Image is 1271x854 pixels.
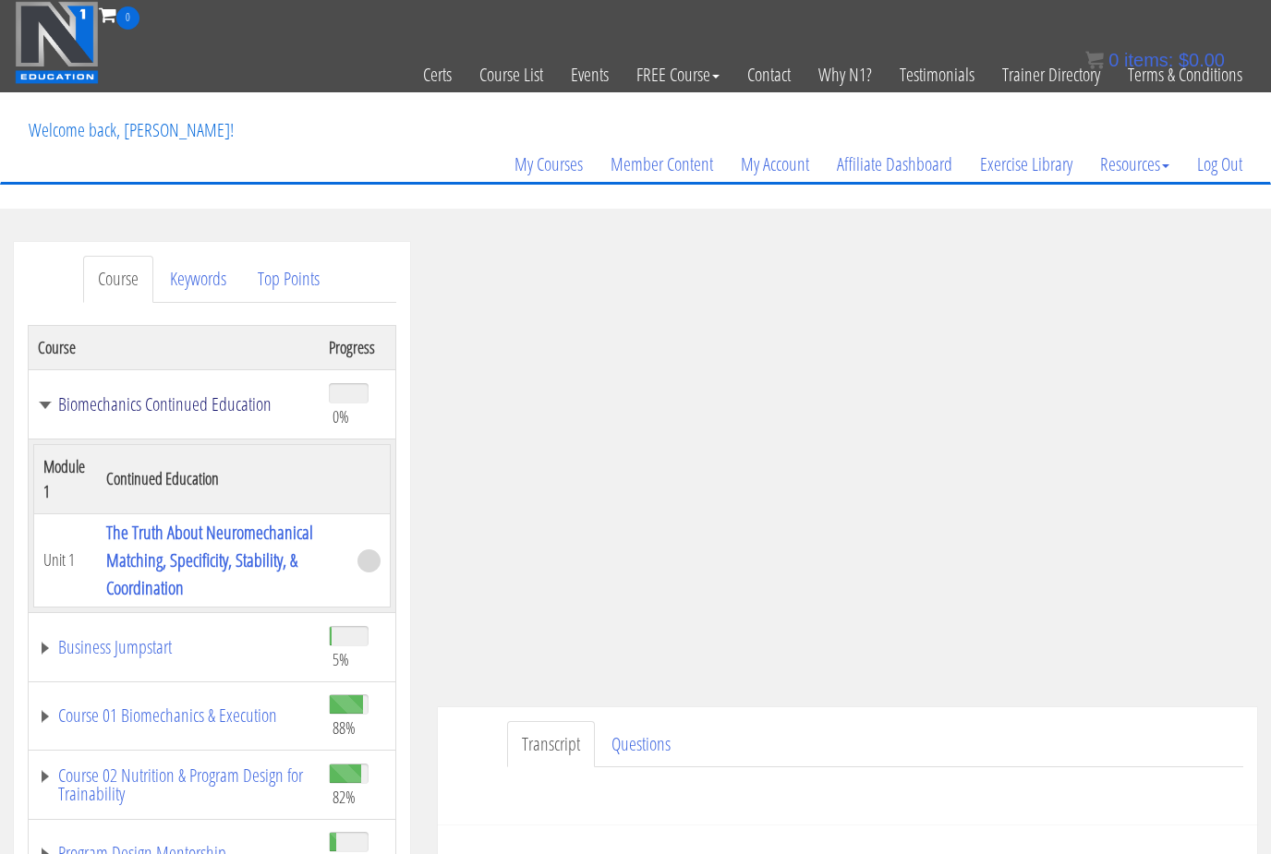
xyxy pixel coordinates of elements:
[333,787,356,807] span: 82%
[1179,50,1225,70] bdi: 0.00
[1179,50,1189,70] span: $
[823,120,966,209] a: Affiliate Dashboard
[34,513,98,607] td: Unit 1
[1108,50,1119,70] span: 0
[320,325,395,369] th: Progress
[38,706,310,725] a: Course 01 Biomechanics & Execution
[733,30,805,120] a: Contact
[557,30,623,120] a: Events
[15,93,248,167] p: Welcome back, [PERSON_NAME]!
[34,444,98,513] th: Module 1
[106,520,313,600] a: The Truth About Neuromechanical Matching, Specificity, Stability, & Coordination
[83,256,153,303] a: Course
[97,444,347,513] th: Continued Education
[333,717,356,738] span: 88%
[243,256,334,303] a: Top Points
[409,30,466,120] a: Certs
[38,766,310,803] a: Course 02 Nutrition & Program Design for Trainability
[38,638,310,656] a: Business Jumpstart
[507,721,595,768] a: Transcript
[988,30,1114,120] a: Trainer Directory
[805,30,886,120] a: Why N1?
[29,325,321,369] th: Course
[116,6,139,30] span: 0
[597,721,685,768] a: Questions
[501,120,597,209] a: My Courses
[466,30,557,120] a: Course List
[623,30,733,120] a: FREE Course
[99,2,139,27] a: 0
[15,1,99,84] img: n1-education
[1183,120,1256,209] a: Log Out
[333,406,349,427] span: 0%
[1086,120,1183,209] a: Resources
[966,120,1086,209] a: Exercise Library
[886,30,988,120] a: Testimonials
[727,120,823,209] a: My Account
[597,120,727,209] a: Member Content
[1085,51,1104,69] img: icon11.png
[333,649,349,669] span: 5%
[1114,30,1256,120] a: Terms & Conditions
[155,256,241,303] a: Keywords
[1085,50,1225,70] a: 0 items: $0.00
[1124,50,1173,70] span: items:
[38,395,310,414] a: Biomechanics Continued Education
